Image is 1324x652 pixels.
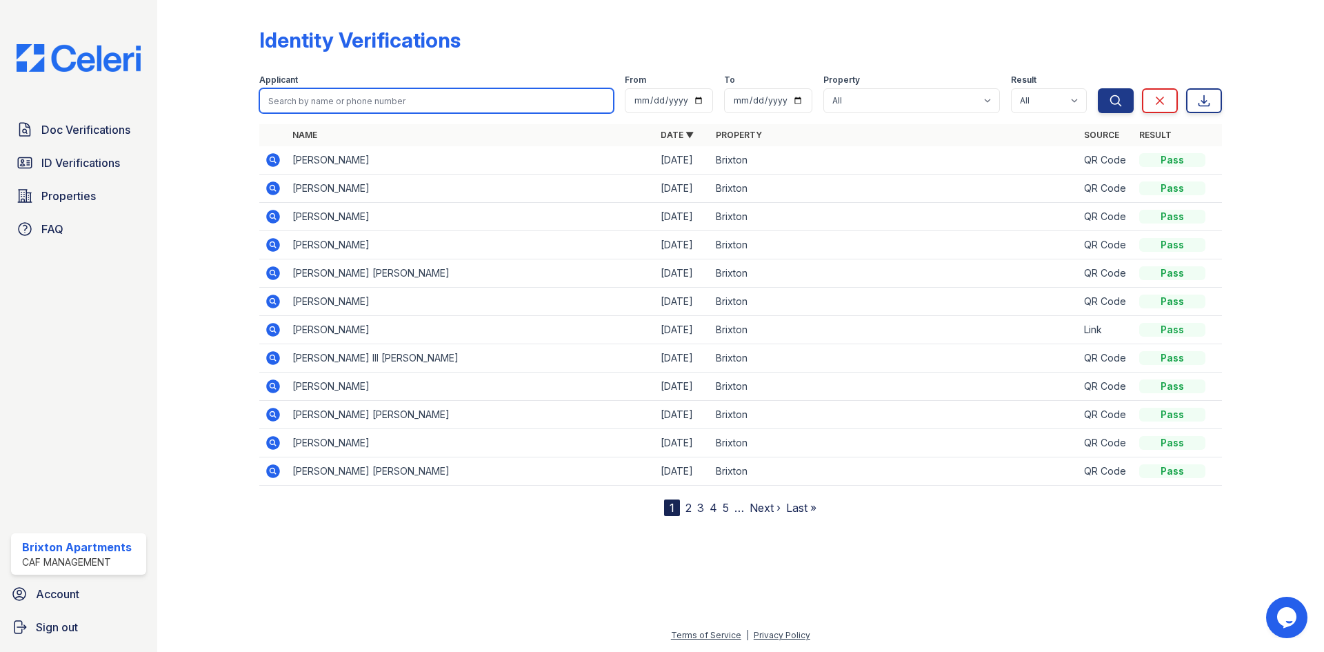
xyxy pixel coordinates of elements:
span: Properties [41,188,96,204]
div: Pass [1139,181,1205,195]
td: [PERSON_NAME] [287,203,655,231]
div: Pass [1139,238,1205,252]
td: Brixton [710,457,1079,486]
td: Brixton [710,175,1079,203]
td: [DATE] [655,231,710,259]
span: Doc Verifications [41,121,130,138]
td: QR Code [1079,344,1134,373]
td: QR Code [1079,457,1134,486]
td: Brixton [710,373,1079,401]
td: Link [1079,316,1134,344]
label: Applicant [259,75,298,86]
label: From [625,75,646,86]
span: ID Verifications [41,155,120,171]
div: 1 [664,500,680,516]
div: Pass [1139,436,1205,450]
a: FAQ [11,215,146,243]
td: [PERSON_NAME] [287,231,655,259]
td: [PERSON_NAME] [287,316,655,344]
label: Result [1011,75,1036,86]
div: Pass [1139,379,1205,393]
a: Date ▼ [661,130,694,140]
div: Pass [1139,266,1205,280]
td: QR Code [1079,259,1134,288]
a: Account [6,580,152,608]
div: Brixton Apartments [22,539,132,555]
div: Pass [1139,153,1205,167]
div: Pass [1139,210,1205,224]
a: Source [1084,130,1119,140]
td: [PERSON_NAME] [287,175,655,203]
td: Brixton [710,344,1079,373]
td: [DATE] [655,288,710,316]
td: [DATE] [655,316,710,344]
a: 2 [685,501,692,515]
td: Brixton [710,288,1079,316]
td: Brixton [710,401,1079,429]
div: Pass [1139,408,1205,422]
label: Property [823,75,860,86]
a: Last » [786,501,816,515]
a: Terms of Service [671,630,741,640]
td: [DATE] [655,401,710,429]
div: Pass [1139,464,1205,478]
span: … [734,500,744,516]
td: QR Code [1079,429,1134,457]
td: [PERSON_NAME] III [PERSON_NAME] [287,344,655,373]
span: Account [36,586,79,602]
td: [PERSON_NAME] [PERSON_NAME] [287,259,655,288]
td: Brixton [710,203,1079,231]
iframe: chat widget [1266,597,1310,638]
div: Pass [1139,351,1205,365]
td: [DATE] [655,457,710,486]
a: Result [1139,130,1172,140]
td: [DATE] [655,259,710,288]
a: Sign out [6,613,152,641]
img: CE_Logo_Blue-a8612792a0a2168367f1c8372b55b34899dd931a85d93a1a3d3e32e68fde9ad4.png [6,44,152,72]
td: [PERSON_NAME] [287,373,655,401]
div: CAF Management [22,555,132,569]
td: [DATE] [655,203,710,231]
td: [PERSON_NAME] [PERSON_NAME] [287,457,655,486]
td: [PERSON_NAME] [287,288,655,316]
td: [PERSON_NAME] [287,429,655,457]
td: [PERSON_NAME] [287,146,655,175]
td: QR Code [1079,373,1134,401]
td: Brixton [710,231,1079,259]
input: Search by name or phone number [259,88,614,113]
a: 3 [697,501,704,515]
td: Brixton [710,429,1079,457]
div: Identity Verifications [259,28,461,52]
td: QR Code [1079,231,1134,259]
div: Pass [1139,323,1205,337]
span: FAQ [41,221,63,237]
span: Sign out [36,619,78,635]
a: Property [716,130,762,140]
td: [DATE] [655,373,710,401]
td: [DATE] [655,344,710,373]
td: QR Code [1079,288,1134,316]
td: QR Code [1079,146,1134,175]
td: Brixton [710,316,1079,344]
div: Pass [1139,295,1205,308]
td: [DATE] [655,175,710,203]
a: Properties [11,182,146,210]
td: [DATE] [655,146,710,175]
td: Brixton [710,259,1079,288]
td: QR Code [1079,401,1134,429]
td: Brixton [710,146,1079,175]
a: Doc Verifications [11,116,146,144]
td: [DATE] [655,429,710,457]
a: 4 [710,501,717,515]
a: Next › [750,501,781,515]
td: [PERSON_NAME] [PERSON_NAME] [287,401,655,429]
a: ID Verifications [11,149,146,177]
div: | [746,630,749,640]
a: 5 [723,501,729,515]
td: QR Code [1079,175,1134,203]
a: Privacy Policy [754,630,810,640]
a: Name [292,130,317,140]
td: QR Code [1079,203,1134,231]
label: To [724,75,735,86]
